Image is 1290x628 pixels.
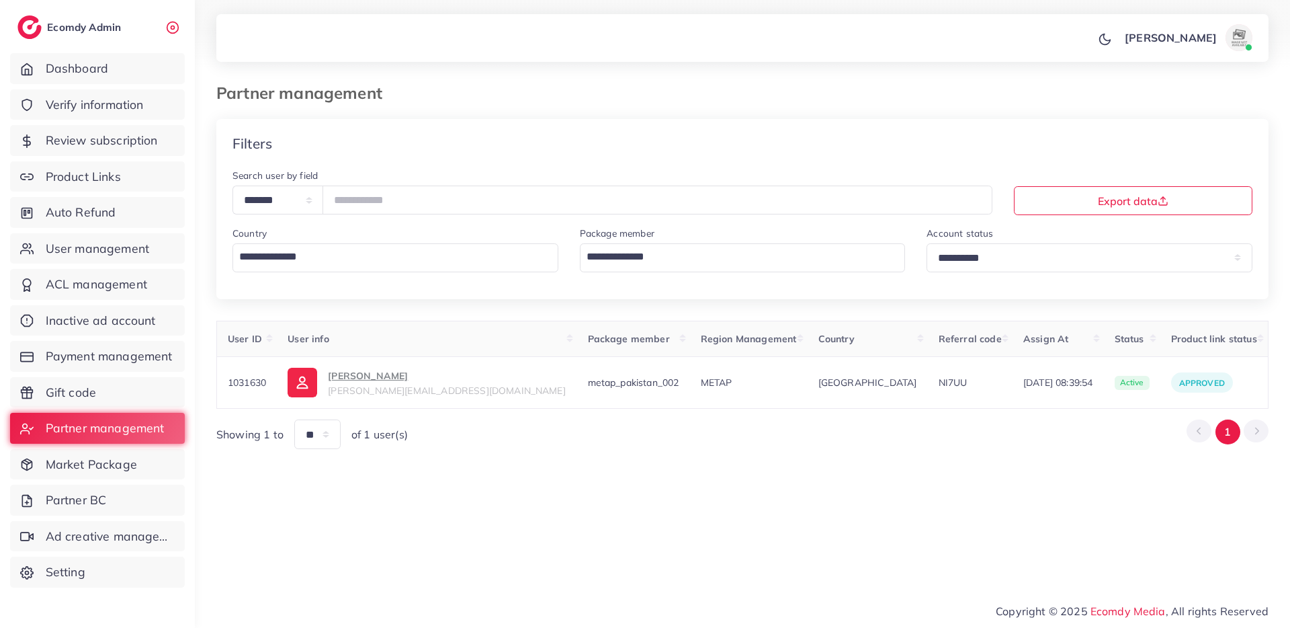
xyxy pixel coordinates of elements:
[232,227,267,240] label: Country
[10,197,185,228] a: Auto Refund
[1115,376,1150,391] span: active
[328,368,566,384] p: [PERSON_NAME]
[1090,604,1166,618] a: Ecomdy Media
[1014,186,1253,215] button: Export data
[288,368,566,397] a: [PERSON_NAME][PERSON_NAME][EMAIL_ADDRESS][DOMAIN_NAME]
[10,449,185,480] a: Market Package
[46,563,85,581] span: Setting
[232,135,272,152] h4: Filters
[46,132,158,149] span: Review subscription
[46,96,144,114] span: Verify information
[232,169,318,182] label: Search user by field
[47,21,124,34] h2: Ecomdy Admin
[46,312,156,329] span: Inactive ad account
[10,53,185,84] a: Dashboard
[701,377,732,389] span: METAP
[46,348,173,365] span: Payment management
[1171,333,1257,345] span: Product link status
[582,245,888,269] input: Search for option
[46,456,137,473] span: Market Package
[46,240,149,258] span: User management
[1215,420,1240,444] button: Go to page 1
[1187,420,1268,444] ul: Pagination
[588,377,679,389] span: metap_pakistan_002
[46,384,96,401] span: Gift code
[10,413,185,444] a: Partner management
[10,485,185,516] a: Partner BC
[10,269,185,300] a: ACL management
[1179,378,1225,388] span: Approved
[580,243,906,272] div: Search for option
[228,333,262,345] span: User ID
[10,557,185,588] a: Setting
[1023,376,1093,389] span: [DATE] 08:39:54
[17,15,124,39] a: logoEcomdy Admin
[1125,30,1217,46] p: [PERSON_NAME]
[17,15,42,39] img: logo
[216,83,393,103] h3: Partner management
[288,368,317,397] img: ic-user-info.36bf1079.svg
[939,333,1002,345] span: Referral code
[288,333,329,345] span: User info
[234,245,541,269] input: Search for option
[10,305,185,336] a: Inactive ad account
[1115,333,1144,345] span: Status
[1225,24,1252,51] img: avatar
[10,521,185,552] a: Ad creative management
[1023,333,1068,345] span: Assign At
[46,492,107,509] span: Partner BC
[1098,196,1168,206] span: Export data
[588,333,670,345] span: Package member
[939,377,967,389] span: NI7UU
[10,233,185,264] a: User management
[46,168,121,186] span: Product Links
[216,427,284,442] span: Showing 1 to
[46,528,175,545] span: Ad creative management
[1117,24,1258,51] a: [PERSON_NAME]avatar
[818,333,855,345] span: Country
[927,227,993,240] label: Account status
[10,125,185,156] a: Review subscription
[46,204,116,221] span: Auto Refund
[996,603,1268,619] span: Copyright © 2025
[46,420,165,437] span: Partner management
[818,376,917,389] span: [GEOGRAPHIC_DATA]
[10,89,185,120] a: Verify information
[580,227,654,240] label: Package member
[10,161,185,192] a: Product Links
[701,333,797,345] span: Region Management
[228,377,266,389] span: 1031630
[10,377,185,408] a: Gift code
[351,427,408,442] span: of 1 user(s)
[232,243,558,272] div: Search for option
[10,341,185,372] a: Payment management
[46,276,147,293] span: ACL management
[328,385,566,397] span: [PERSON_NAME][EMAIL_ADDRESS][DOMAIN_NAME]
[46,60,108,77] span: Dashboard
[1166,603,1268,619] span: , All rights Reserved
